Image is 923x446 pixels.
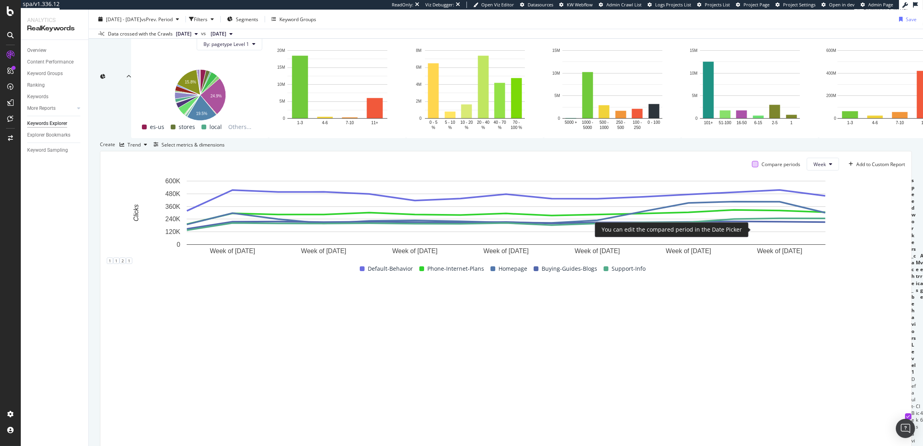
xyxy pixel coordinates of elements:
[301,248,346,254] text: Week of [DATE]
[268,13,319,26] button: Keyword Groups
[845,158,905,170] button: Add to Custom Report
[911,177,916,375] div: speedworkers_cache_behaviors Level 1
[558,116,560,121] text: 0
[461,121,473,125] text: 10 - 20
[173,29,201,39] button: [DATE]
[179,122,195,132] span: stores
[185,80,196,84] text: 15.8%
[617,126,624,130] text: 500
[27,146,83,155] a: Keyword Sampling
[736,2,769,8] a: Project Page
[511,126,522,130] text: 100 %
[697,2,730,8] a: Projects List
[277,48,285,53] text: 20M
[109,15,126,138] div: Top Charts
[416,65,422,70] text: 6M
[189,13,217,26] button: Filters
[27,16,82,24] div: Analytics
[600,121,609,125] text: 500 -
[790,121,793,125] text: 1
[483,248,528,254] text: Week of [DATE]
[528,2,553,8] span: Datasources
[275,46,400,132] svg: A chart.
[203,41,249,48] span: By: pagetype Level 1
[634,126,641,130] text: 250
[322,121,328,125] text: 4-6
[116,138,150,151] button: Trend
[27,69,83,78] a: Keyword Groups
[695,116,698,121] text: 0
[554,94,560,98] text: 5M
[896,419,915,438] div: Open Intercom Messenger
[582,121,593,125] text: 1000 -
[165,229,181,236] text: 120K
[552,71,560,75] text: 10M
[432,126,435,130] text: %
[27,146,68,155] div: Keyword Sampling
[448,126,452,130] text: %
[197,38,262,50] button: By: pagetype Level 1
[224,13,261,26] button: Segments
[616,121,625,125] text: 250 -
[176,30,191,38] span: 2025 Aug. 17th
[513,121,520,125] text: 70 -
[27,46,83,55] a: Overview
[465,126,468,130] text: %
[648,121,660,125] text: 0 - 100
[120,258,126,264] div: 2
[829,2,855,8] span: Open in dev
[861,2,893,8] a: Admin Page
[477,121,490,125] text: 20 - 40
[413,46,537,132] svg: A chart.
[498,264,527,274] span: Homepage
[429,121,437,125] text: 0 - 5
[392,248,437,254] text: Week of [DATE]
[27,69,63,78] div: Keyword Groups
[552,48,560,53] text: 15M
[690,71,698,75] text: 10M
[688,46,812,132] div: A chart.
[606,2,642,8] span: Admin Crawl List
[736,121,747,125] text: 16-50
[128,141,141,148] div: Trend
[481,126,485,130] text: %
[107,177,905,257] svg: A chart.
[371,121,378,125] text: 11+
[113,258,120,264] div: 1
[906,16,917,22] div: Save
[705,2,730,8] span: Projects List
[236,16,258,22] span: Segments
[27,119,83,128] a: Keywords Explorer
[177,242,180,248] text: 0
[27,93,48,101] div: Keywords
[648,2,691,8] a: Logs Projects List
[126,258,132,264] div: 1
[27,81,45,89] div: Ranking
[346,121,354,125] text: 7-10
[27,131,83,139] a: Explorer Bookmarks
[847,121,853,125] text: 1-3
[106,16,141,22] span: [DATE] - [DATE]
[744,2,769,8] span: Project Page
[194,16,207,22] div: Filters
[775,2,815,8] a: Project Settings
[856,161,905,168] div: Add to Custom Report
[655,2,691,8] span: Logs Projects List
[473,2,514,8] a: Open Viz Editor
[565,121,577,125] text: 5000 +
[600,126,609,130] text: 1000
[279,99,285,104] text: 5M
[27,131,70,139] div: Explorer Bookmarks
[719,121,732,125] text: 51-100
[807,158,839,170] button: Week
[138,65,262,122] svg: A chart.
[211,30,226,38] span: 2025 Apr. 27th
[27,93,83,101] a: Keywords
[27,24,82,33] div: RealKeywords
[150,140,225,149] button: Select metrics & dimensions
[826,48,836,53] text: 600M
[277,65,285,70] text: 15M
